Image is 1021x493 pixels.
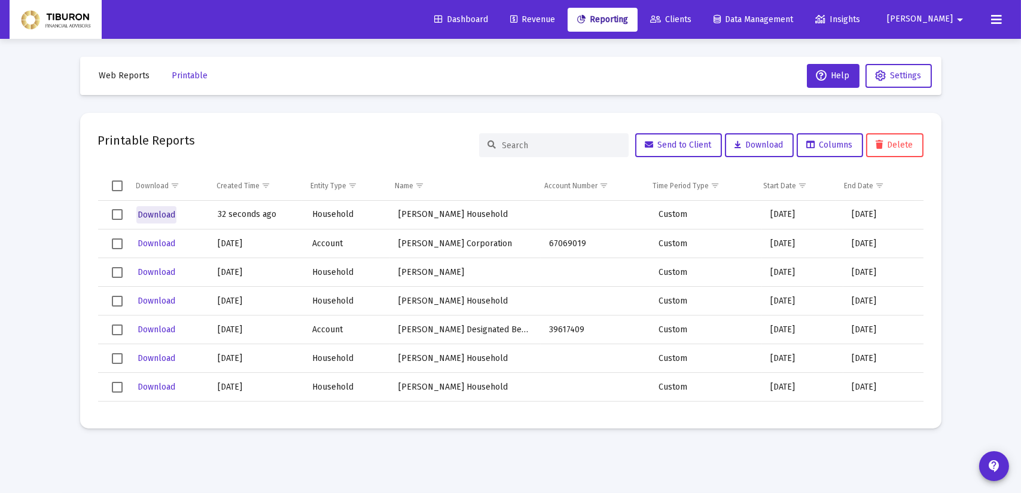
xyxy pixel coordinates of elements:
[568,8,638,32] a: Reporting
[714,14,793,25] span: Data Management
[138,210,175,220] span: Download
[711,181,720,190] span: Show filter options for column 'Time Period Type'
[843,287,923,316] td: [DATE]
[762,344,843,373] td: [DATE]
[172,71,208,81] span: Printable
[390,344,541,373] td: [PERSON_NAME] Household
[873,7,982,31] button: [PERSON_NAME]
[865,64,932,88] button: Settings
[762,316,843,344] td: [DATE]
[843,229,923,258] td: [DATE]
[650,344,762,373] td: Custom
[136,264,176,281] button: Download
[112,267,123,278] div: Select row
[163,64,218,88] button: Printable
[19,8,93,32] img: Dashboard
[836,172,915,200] td: Column End Date
[650,373,762,402] td: Custom
[762,287,843,316] td: [DATE]
[536,172,644,200] td: Column Account Number
[209,344,304,373] td: [DATE]
[112,324,123,335] div: Select row
[390,316,541,344] td: [PERSON_NAME] Designated Bene Plan
[304,229,390,258] td: Account
[217,181,260,191] div: Created Time
[650,258,762,287] td: Custom
[806,8,870,32] a: Insights
[762,201,843,229] td: [DATE]
[136,321,176,338] button: Download
[635,133,722,157] button: Send to Client
[310,181,346,191] div: Entity Type
[875,181,884,190] span: Show filter options for column 'End Date'
[755,172,836,200] td: Column Start Date
[390,229,541,258] td: [PERSON_NAME] Corporation
[510,14,555,25] span: Revenue
[209,258,304,287] td: [DATE]
[599,181,608,190] span: Show filter options for column 'Account Number'
[844,181,873,191] div: End Date
[138,324,175,335] span: Download
[138,353,175,363] span: Download
[843,316,923,344] td: [DATE]
[843,201,923,229] td: [DATE]
[762,402,843,430] td: [DATE]
[891,71,922,81] span: Settings
[843,373,923,402] td: [DATE]
[650,14,691,25] span: Clients
[90,64,160,88] button: Web Reports
[650,316,762,344] td: Custom
[762,373,843,402] td: [DATE]
[816,71,850,81] span: Help
[112,411,123,421] div: Select row
[415,181,424,190] span: Show filter options for column 'Name'
[798,181,807,190] span: Show filter options for column 'Start Date'
[887,14,953,25] span: [PERSON_NAME]
[304,344,390,373] td: Household
[953,8,967,32] mat-icon: arrow_drop_down
[209,201,304,229] td: 32 seconds ago
[541,229,650,258] td: 67069019
[112,296,123,307] div: Select row
[395,181,413,191] div: Name
[577,14,628,25] span: Reporting
[815,14,860,25] span: Insights
[209,287,304,316] td: [DATE]
[544,181,598,191] div: Account Number
[434,14,488,25] span: Dashboard
[807,140,853,150] span: Columns
[112,382,123,393] div: Select row
[425,8,498,32] a: Dashboard
[735,140,784,150] span: Download
[209,402,304,430] td: [DATE]
[128,172,209,200] td: Column Download
[762,258,843,287] td: [DATE]
[502,140,620,151] input: Search
[843,258,923,287] td: [DATE]
[138,296,175,306] span: Download
[261,181,270,190] span: Show filter options for column 'Created Time'
[304,258,390,287] td: Household
[762,229,843,258] td: [DATE]
[304,373,390,402] td: Household
[304,316,390,344] td: Account
[136,206,176,223] button: Download
[650,402,762,430] td: Custom
[136,235,176,252] button: Download
[112,238,123,249] div: Select row
[797,133,863,157] button: Columns
[304,287,390,316] td: Household
[704,8,803,32] a: Data Management
[390,373,541,402] td: [PERSON_NAME] Household
[390,258,541,287] td: [PERSON_NAME]
[876,140,913,150] span: Delete
[390,402,541,430] td: [PERSON_NAME] Household
[725,133,794,157] button: Download
[763,181,796,191] div: Start Date
[541,316,650,344] td: 39617409
[98,172,924,411] div: Data grid
[171,181,180,190] span: Show filter options for column 'Download'
[209,316,304,344] td: [DATE]
[650,287,762,316] td: Custom
[99,71,150,81] span: Web Reports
